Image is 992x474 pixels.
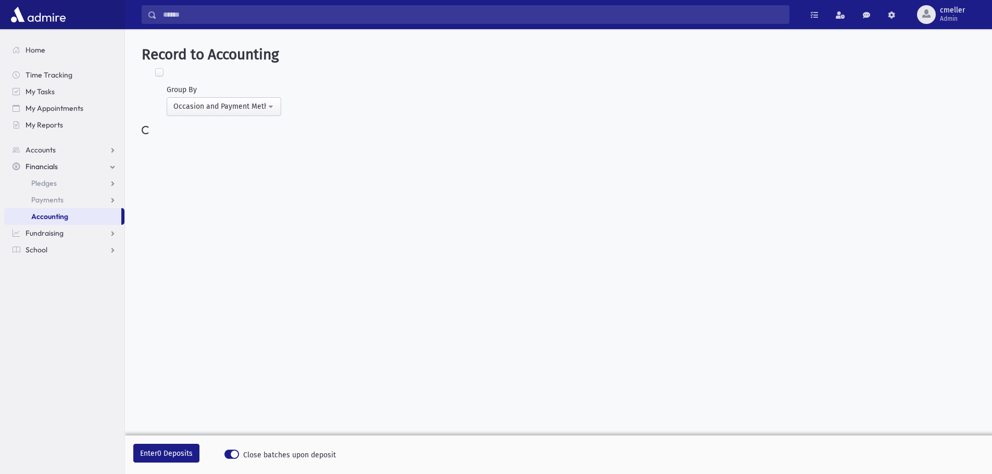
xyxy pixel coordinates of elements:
[940,15,965,23] span: Admin
[940,6,965,15] span: cmeller
[8,4,68,25] img: AdmirePro
[4,191,124,208] a: Payments
[243,450,336,460] span: Close batches upon deposit
[4,117,124,133] a: My Reports
[4,142,124,158] a: Accounts
[173,101,266,112] div: Occasion and Payment Method
[4,225,124,241] a: Fundraising
[31,195,64,204] span: Payments
[4,158,124,175] a: Financials
[4,175,124,191] a: Pledges
[31,178,57,188] span: Pledges
[4,208,121,225] a: Accounting
[4,241,124,258] a: School
[157,449,193,458] span: 0 Deposits
[26,45,45,55] span: Home
[167,97,281,116] button: Occasion and Payment Method
[26,162,58,171] span: Financials
[26,245,47,254] span: School
[26,145,56,155] span: Accounts
[167,84,281,95] div: Group By
[4,83,124,100] a: My Tasks
[26,228,64,238] span: Fundraising
[4,67,124,83] a: Time Tracking
[26,104,83,113] span: My Appointments
[142,46,279,63] span: Record to Accounting
[133,444,199,463] button: Enter0 Deposits
[26,87,55,96] span: My Tasks
[157,5,789,24] input: Search
[26,120,63,130] span: My Reports
[31,212,68,221] span: Accounting
[4,100,124,117] a: My Appointments
[26,70,72,80] span: Time Tracking
[4,42,124,58] a: Home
